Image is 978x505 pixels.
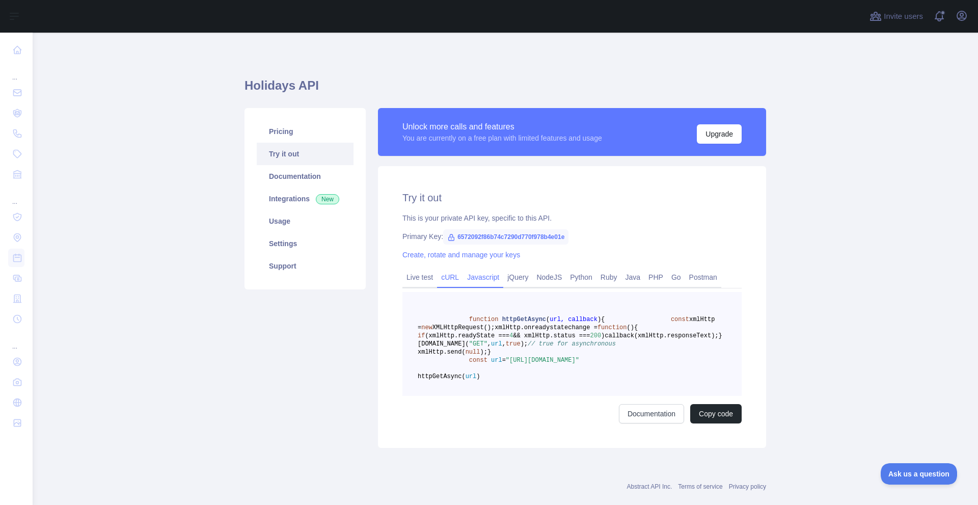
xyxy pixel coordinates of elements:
[619,404,684,423] a: Documentation
[402,251,520,259] a: Create, rotate and manage your keys
[506,340,521,348] span: true
[8,185,24,206] div: ...
[463,269,503,285] a: Javascript
[257,210,354,232] a: Usage
[487,349,491,356] span: }
[678,483,722,490] a: Terms of service
[621,269,645,285] a: Java
[597,324,627,331] span: function
[644,269,667,285] a: PHP
[476,373,480,380] span: )
[884,11,923,22] span: Invite users
[469,340,487,348] span: "GET"
[402,191,742,205] h2: Try it out
[503,269,532,285] a: jQuery
[601,332,605,339] span: )
[502,316,546,323] span: httpGetAsync
[719,332,722,339] span: }
[566,269,596,285] a: Python
[605,332,718,339] span: callback(xmlHttp.responseText);
[550,316,597,323] span: url, callback
[257,120,354,143] a: Pricing
[418,332,425,339] span: if
[697,124,742,144] button: Upgrade
[425,332,509,339] span: (xmlHttp.readyState ===
[685,269,721,285] a: Postman
[257,165,354,188] a: Documentation
[627,324,630,331] span: (
[402,213,742,223] div: This is your private API key, specific to this API.
[421,324,432,331] span: new
[601,316,605,323] span: {
[443,229,568,245] span: 6572092f86b74c7290d770f978b4e01e
[546,316,550,323] span: (
[495,324,597,331] span: xmlHttp.onreadystatechange =
[480,349,487,356] span: );
[316,194,339,204] span: New
[8,61,24,82] div: ...
[402,121,602,133] div: Unlock more calls and features
[528,340,616,348] span: // true for asynchronous
[881,463,958,485] iframe: Toggle Customer Support
[631,324,634,331] span: )
[690,404,742,423] button: Copy code
[244,77,766,102] h1: Holidays API
[437,269,463,285] a: cURL
[418,373,466,380] span: httpGetAsync(
[667,269,685,285] a: Go
[8,330,24,351] div: ...
[513,332,590,339] span: && xmlHttp.status ===
[257,143,354,165] a: Try it out
[596,269,621,285] a: Ruby
[418,349,466,356] span: xmlHttp.send(
[402,269,437,285] a: Live test
[729,483,766,490] a: Privacy policy
[491,340,502,348] span: url
[597,316,601,323] span: )
[402,231,742,242] div: Primary Key:
[521,340,528,348] span: );
[627,483,672,490] a: Abstract API Inc.
[466,373,477,380] span: url
[491,357,502,364] span: url
[402,133,602,143] div: You are currently on a free plan with limited features and usage
[487,340,491,348] span: ,
[671,316,689,323] span: const
[257,188,354,210] a: Integrations New
[502,357,506,364] span: =
[469,357,487,364] span: const
[502,340,506,348] span: ,
[466,349,480,356] span: null
[532,269,566,285] a: NodeJS
[634,324,638,331] span: {
[469,316,499,323] span: function
[867,8,925,24] button: Invite users
[590,332,601,339] span: 200
[432,324,495,331] span: XMLHttpRequest();
[418,340,469,348] span: [DOMAIN_NAME](
[257,255,354,277] a: Support
[506,357,579,364] span: "[URL][DOMAIN_NAME]"
[509,332,513,339] span: 4
[257,232,354,255] a: Settings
